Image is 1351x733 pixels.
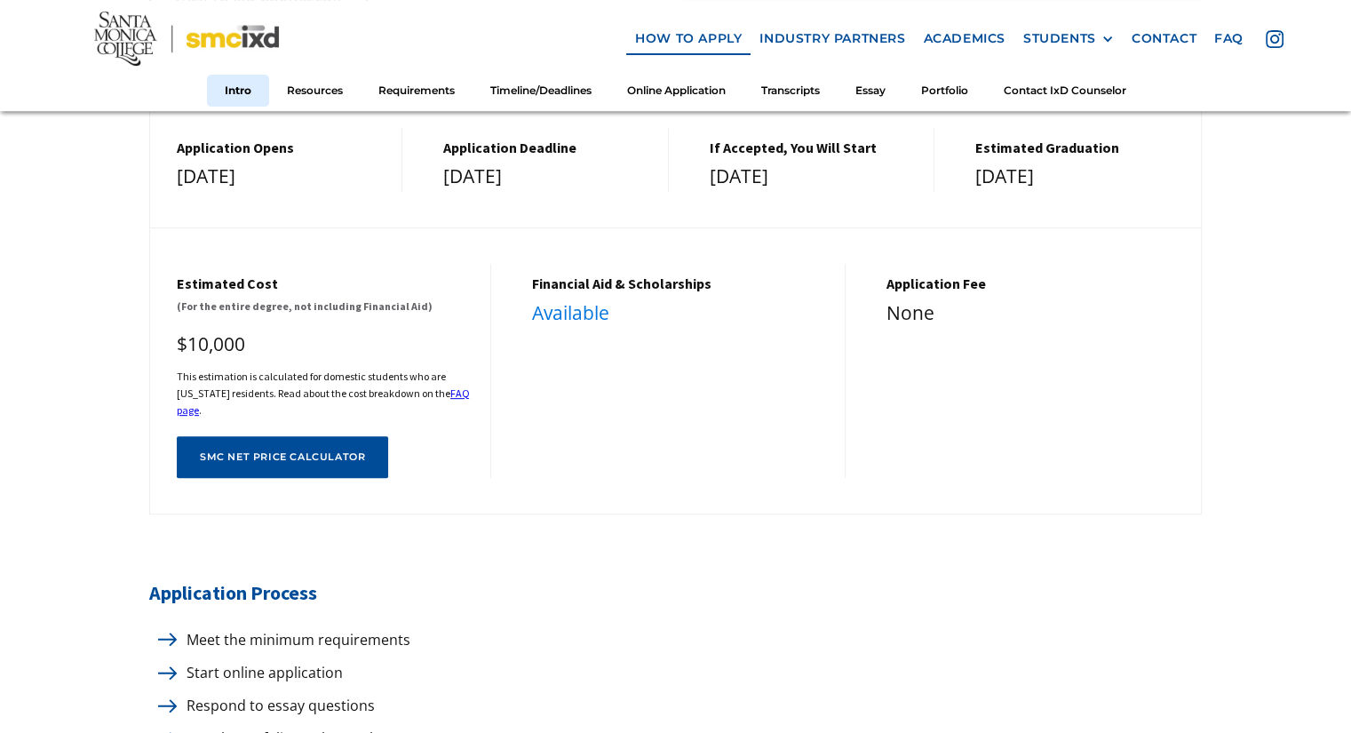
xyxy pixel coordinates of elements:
div: [DATE] [710,161,917,193]
p: Start online application [178,661,343,685]
img: Santa Monica College - SMC IxD logo [94,12,279,66]
h5: Application Deadline [443,139,650,156]
a: contact [1123,22,1205,55]
h5: Estimated cost [177,275,473,292]
div: [DATE] [177,161,384,193]
a: Contact IxD Counselor [986,74,1144,107]
a: FAQ page [177,386,470,417]
a: Online Application [609,74,743,107]
h5: Application Fee [886,275,1183,292]
h5: Application Opens [177,139,384,156]
a: Essay [838,74,903,107]
div: STUDENTS [1023,31,1114,46]
h5: If Accepted, You Will Start [710,139,917,156]
h6: (For the entire degree, not including Financial Aid) [177,298,473,315]
a: Intro [207,74,269,107]
h6: This estimation is calculated for domestic students who are [US_STATE] residents. Read about the ... [177,368,473,419]
p: Meet the minimum requirements [178,628,410,652]
div: [DATE] [975,161,1183,193]
h5: Application Process [149,577,1202,610]
a: how to apply [626,22,751,55]
h5: financial aid & Scholarships [532,275,828,292]
div: $10,000 [177,329,473,361]
div: SMC net price calculator [200,451,365,463]
p: Respond to essay questions [178,694,375,718]
a: Portfolio [903,74,986,107]
a: SMC net price calculator [177,436,388,478]
h5: estimated graduation [975,139,1183,156]
a: Timeline/Deadlines [473,74,609,107]
a: Available [532,300,609,325]
a: faq [1205,22,1252,55]
img: icon - instagram [1266,30,1283,48]
a: Resources [269,74,361,107]
a: industry partners [751,22,914,55]
div: STUDENTS [1023,31,1096,46]
a: Requirements [361,74,473,107]
a: Transcripts [743,74,838,107]
a: Academics [915,22,1014,55]
div: None [886,298,1183,330]
div: [DATE] [443,161,650,193]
